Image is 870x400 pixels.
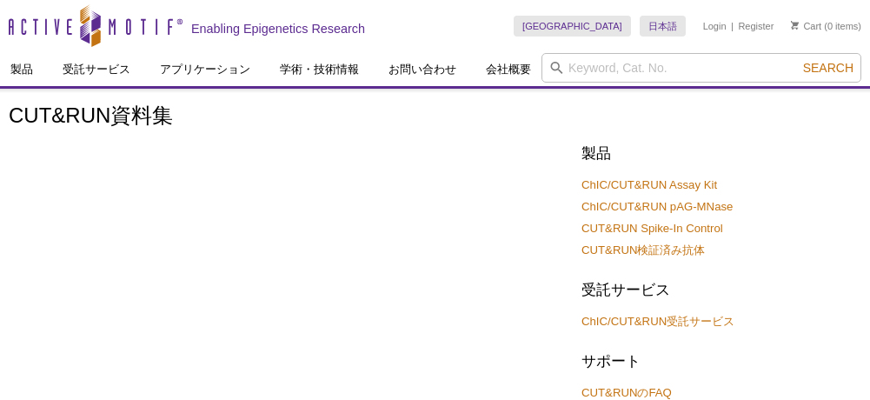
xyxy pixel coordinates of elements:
[581,280,861,301] h2: 受託サービス
[791,21,799,30] img: Your Cart
[640,16,686,37] a: 日本語
[581,221,723,237] a: CUT&RUN Spike-In Control
[52,53,141,86] a: 受託サービス
[149,53,261,86] a: アプリケーション
[581,314,734,330] a: ChIC/CUT&RUN受託サービス
[9,104,861,130] h1: CUT&RUN資料集
[581,143,861,164] h2: 製品
[738,20,774,32] a: Register
[798,60,859,76] button: Search
[581,243,705,258] a: CUT&RUN検証済み抗体
[731,16,734,37] li: |
[581,177,717,193] a: ChIC/CUT&RUN Assay Kit
[791,20,821,32] a: Cart
[514,16,631,37] a: [GEOGRAPHIC_DATA]
[791,16,861,37] li: (0 items)
[191,21,365,37] h2: Enabling Epigenetics Research
[581,199,733,215] a: ChIC/CUT&RUN pAG-MNase
[803,61,853,75] span: Search
[541,53,861,83] input: Keyword, Cat. No.
[703,20,727,32] a: Login
[475,53,541,86] a: 会社概要
[269,53,369,86] a: 学術・技術情報
[378,53,467,86] a: お問い合わせ
[581,351,861,372] h2: サポート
